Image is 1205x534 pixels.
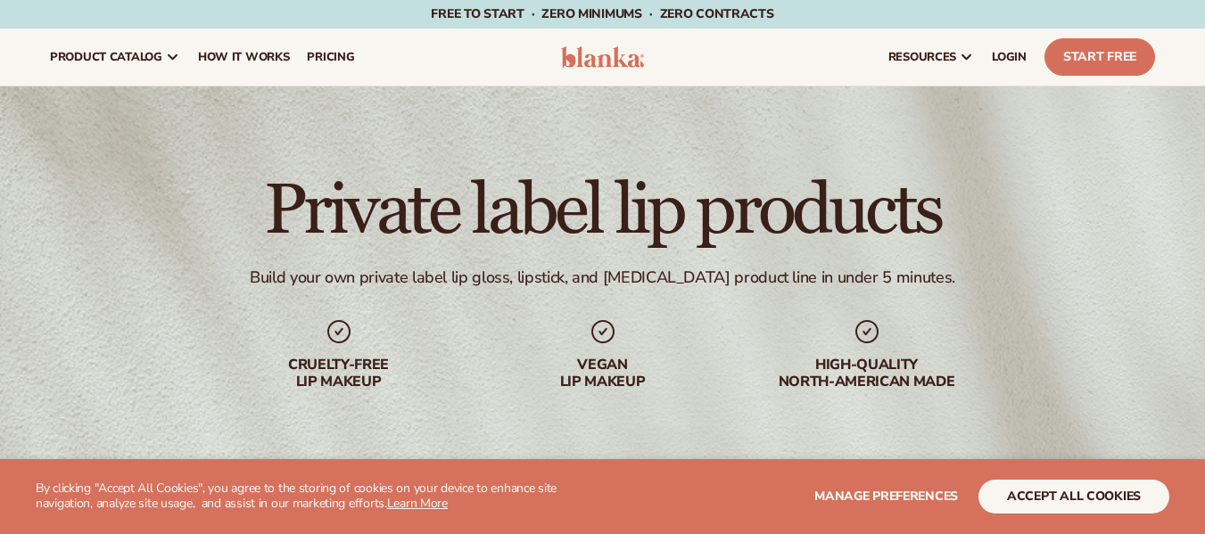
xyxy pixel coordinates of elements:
[489,357,717,390] div: Vegan lip makeup
[561,46,645,68] img: logo
[250,267,955,288] div: Build your own private label lip gloss, lipstick, and [MEDICAL_DATA] product line in under 5 minu...
[225,357,453,390] div: Cruelty-free lip makeup
[753,357,981,390] div: High-quality North-american made
[387,495,448,512] a: Learn More
[189,29,299,86] a: How It Works
[298,29,363,86] a: pricing
[983,29,1036,86] a: LOGIN
[307,50,354,64] span: pricing
[41,29,189,86] a: product catalog
[814,488,958,505] span: Manage preferences
[50,50,162,64] span: product catalog
[198,50,290,64] span: How It Works
[814,480,958,513] button: Manage preferences
[992,50,1027,64] span: LOGIN
[978,480,1169,513] button: accept all cookies
[36,481,595,512] p: By clicking "Accept All Cookies", you agree to the storing of cookies on your device to enhance s...
[264,175,941,246] h1: Private label lip products
[1044,38,1155,76] a: Start Free
[879,29,983,86] a: resources
[431,5,773,22] span: Free to start · ZERO minimums · ZERO contracts
[888,50,956,64] span: resources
